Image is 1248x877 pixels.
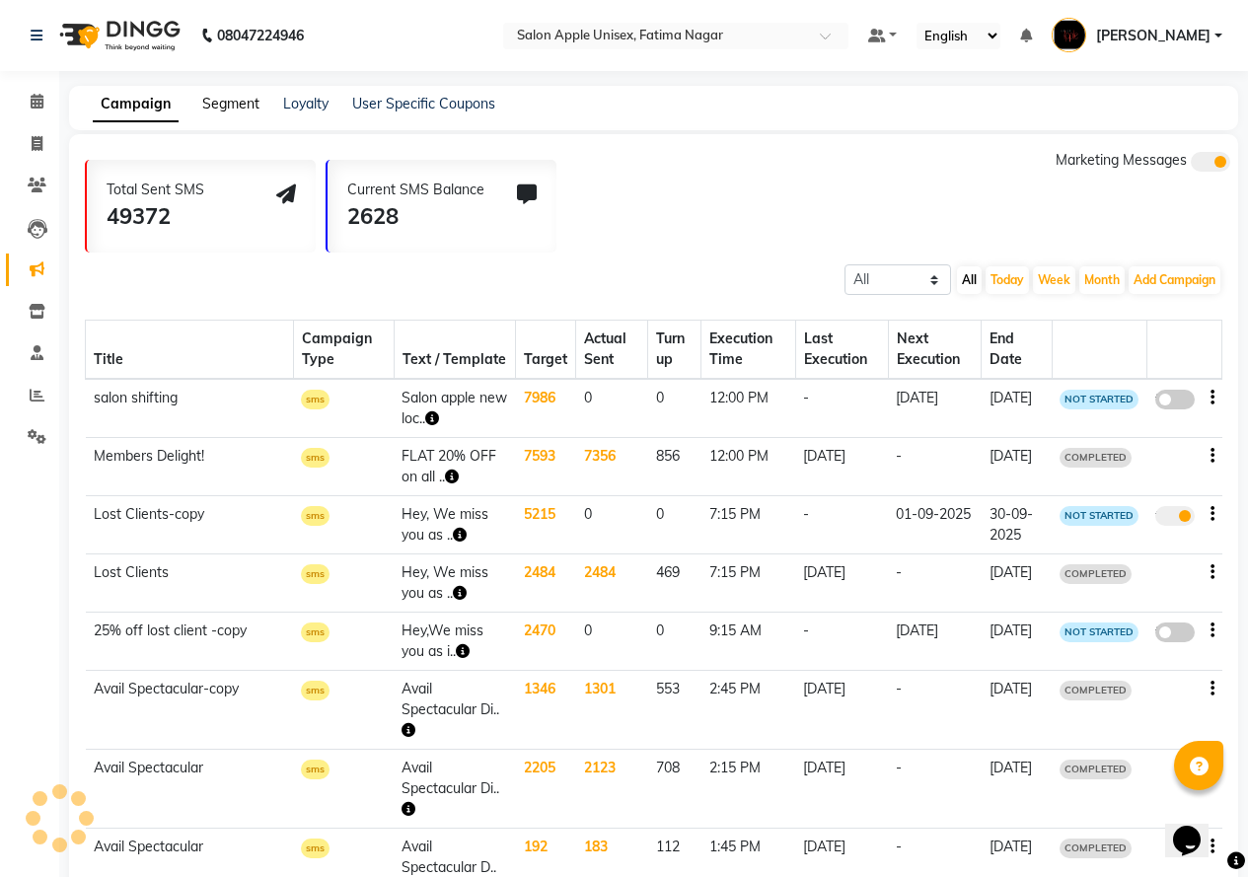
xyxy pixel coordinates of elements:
[701,613,796,671] td: 9:15 AM
[107,180,204,200] div: Total Sent SMS
[795,671,888,750] td: [DATE]
[301,506,330,526] span: sms
[86,496,294,554] td: Lost Clients-copy
[701,671,796,750] td: 2:45 PM
[394,321,515,380] th: Text / Template
[1155,622,1195,642] label: false
[701,750,796,829] td: 2:15 PM
[1060,681,1132,700] span: COMPLETED
[701,321,796,380] th: Execution Time
[1060,390,1138,409] span: NOT STARTED
[1165,798,1228,857] iframe: chat widget
[93,87,179,122] a: Campaign
[1079,266,1125,294] button: Month
[86,321,294,380] th: Title
[795,554,888,613] td: [DATE]
[1033,266,1075,294] button: Week
[648,438,701,496] td: 856
[982,613,1053,671] td: [DATE]
[701,379,796,438] td: 12:00 PM
[888,671,982,750] td: -
[648,671,701,750] td: 553
[50,8,185,63] img: logo
[301,839,330,858] span: sms
[888,379,982,438] td: [DATE]
[1096,26,1211,46] span: [PERSON_NAME]
[516,438,576,496] td: 7593
[576,496,648,554] td: 0
[1056,151,1187,169] span: Marketing Messages
[1155,506,1195,526] label: true
[301,760,330,779] span: sms
[86,438,294,496] td: Members Delight!
[1155,390,1195,409] label: false
[347,180,484,200] div: Current SMS Balance
[516,671,576,750] td: 1346
[1129,266,1220,294] button: Add Campaign
[982,321,1053,380] th: End Date
[795,750,888,829] td: [DATE]
[576,554,648,613] td: 2484
[795,496,888,554] td: -
[648,496,701,554] td: 0
[516,321,576,380] th: Target
[888,750,982,829] td: -
[394,750,515,829] td: Avail Spectacular Di..
[394,496,515,554] td: Hey, We miss you as ..
[795,613,888,671] td: -
[986,266,1029,294] button: Today
[795,379,888,438] td: -
[516,750,576,829] td: 2205
[86,613,294,671] td: 25% off lost client -copy
[86,750,294,829] td: Avail Spectacular
[701,496,796,554] td: 7:15 PM
[394,438,515,496] td: FLAT 20% OFF on all ..
[86,379,294,438] td: salon shifting
[202,95,259,112] a: Segment
[888,321,982,380] th: Next Execution
[957,266,982,294] button: All
[576,613,648,671] td: 0
[394,554,515,613] td: Hey, We miss you as ..
[107,200,204,233] div: 49372
[888,438,982,496] td: -
[1060,448,1132,468] span: COMPLETED
[888,554,982,613] td: -
[516,613,576,671] td: 2470
[1052,18,1086,52] img: Tahira
[1060,622,1138,642] span: NOT STARTED
[648,321,701,380] th: Turn up
[516,379,576,438] td: 7986
[293,321,394,380] th: Campaign Type
[795,438,888,496] td: [DATE]
[516,554,576,613] td: 2484
[982,554,1053,613] td: [DATE]
[576,321,648,380] th: Actual Sent
[217,8,304,63] b: 08047224946
[1060,506,1138,526] span: NOT STARTED
[648,554,701,613] td: 469
[86,671,294,750] td: Avail Spectacular-copy
[648,613,701,671] td: 0
[982,496,1053,554] td: 30-09-2025
[301,448,330,468] span: sms
[394,379,515,438] td: Salon apple new loc..
[982,438,1053,496] td: [DATE]
[347,200,484,233] div: 2628
[576,671,648,750] td: 1301
[301,622,330,642] span: sms
[888,496,982,554] td: 01-09-2025
[301,390,330,409] span: sms
[795,321,888,380] th: Last Execution
[648,379,701,438] td: 0
[86,554,294,613] td: Lost Clients
[701,438,796,496] td: 12:00 PM
[982,671,1053,750] td: [DATE]
[394,613,515,671] td: Hey,We miss you as i..
[982,379,1053,438] td: [DATE]
[516,496,576,554] td: 5215
[1060,564,1132,584] span: COMPLETED
[982,750,1053,829] td: [DATE]
[888,613,982,671] td: [DATE]
[1060,839,1132,858] span: COMPLETED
